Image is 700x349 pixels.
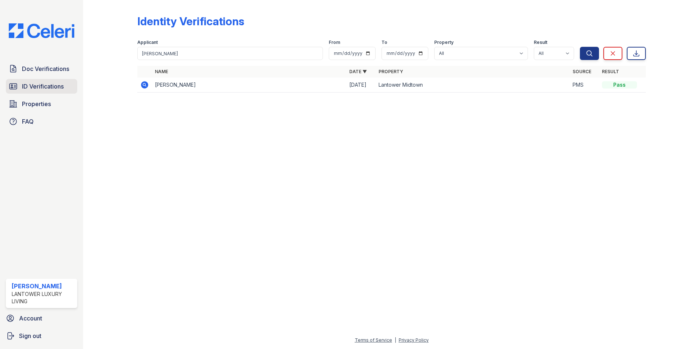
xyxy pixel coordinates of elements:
img: CE_Logo_Blue-a8612792a0a2168367f1c8372b55b34899dd931a85d93a1a3d3e32e68fde9ad4.png [3,23,80,38]
a: ID Verifications [6,79,77,94]
td: [PERSON_NAME] [152,78,346,93]
a: Sign out [3,329,80,343]
input: Search by name or phone number [137,47,323,60]
span: ID Verifications [22,82,64,91]
a: FAQ [6,114,77,129]
a: Account [3,311,80,326]
a: Name [155,69,168,74]
td: Lantower Midtown [376,78,570,93]
div: | [395,337,396,343]
label: Applicant [137,40,158,45]
span: FAQ [22,117,34,126]
span: Sign out [19,331,41,340]
a: Date ▼ [349,69,367,74]
span: Doc Verifications [22,64,69,73]
label: Property [434,40,454,45]
a: Source [573,69,591,74]
td: PMS [570,78,599,93]
div: Identity Verifications [137,15,244,28]
a: Properties [6,97,77,111]
div: Lantower Luxury Living [12,290,74,305]
a: Privacy Policy [399,337,429,343]
label: To [381,40,387,45]
a: Result [602,69,619,74]
label: Result [534,40,547,45]
span: Properties [22,100,51,108]
span: Account [19,314,42,323]
a: Doc Verifications [6,61,77,76]
a: Terms of Service [355,337,392,343]
a: Property [379,69,403,74]
td: [DATE] [346,78,376,93]
div: Pass [602,81,637,89]
div: [PERSON_NAME] [12,282,74,290]
label: From [329,40,340,45]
